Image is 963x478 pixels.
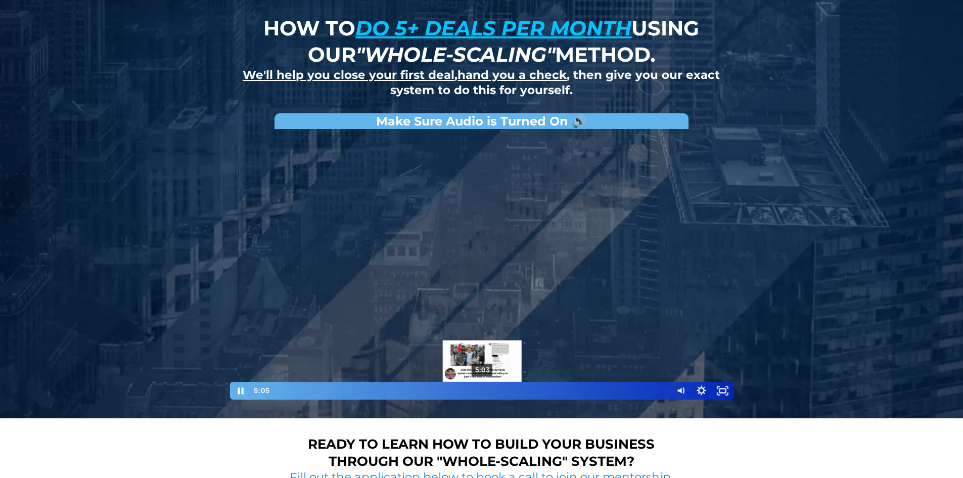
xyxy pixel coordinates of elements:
[355,16,631,40] u: do 5+ deals per month
[356,42,555,67] em: "whole-scaling"
[243,68,720,97] strong: , , then give you our exact system to do this for yourself.
[263,16,699,67] strong: How to using our method.
[376,114,587,128] strong: Make Sure Audio is Turned On 🔊
[457,68,567,82] u: hand you a check
[243,68,454,82] u: We'll help you close your first deal
[308,436,655,469] strong: Ready to learn how to build your business through our "whole-scaling" system?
